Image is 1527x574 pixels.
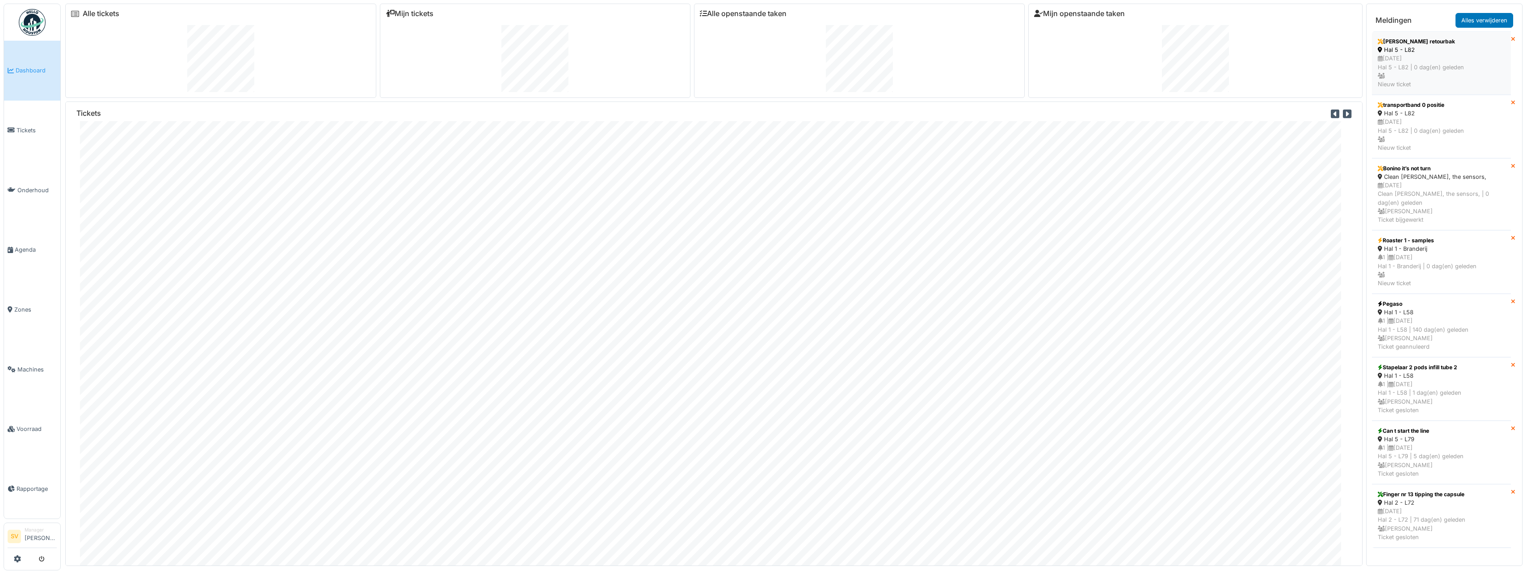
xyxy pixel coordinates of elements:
[83,9,119,18] a: Alle tickets
[17,425,57,433] span: Voorraad
[1378,435,1505,443] div: Hal 5 - L79
[17,126,57,135] span: Tickets
[1378,308,1505,317] div: Hal 1 - L58
[1376,16,1412,25] h6: Meldingen
[1378,300,1505,308] div: Pegaso
[17,186,57,194] span: Onderhoud
[1378,54,1505,89] div: [DATE] Hal 5 - L82 | 0 dag(en) geleden Nieuw ticket
[4,459,60,519] a: Rapportage
[1372,158,1511,230] a: Bonino it’s not turn Clean [PERSON_NAME], the sensors, [DATE]Clean [PERSON_NAME], the sensors, | ...
[1372,31,1511,95] a: [PERSON_NAME] retourbak Hal 5 - L82 [DATE]Hal 5 - L82 | 0 dag(en) geleden Nieuw ticket
[16,66,57,75] span: Dashboard
[1372,95,1511,158] a: transportband 0 positie Hal 5 - L82 [DATE]Hal 5 - L82 | 0 dag(en) geleden Nieuw ticket
[8,527,57,548] a: SV Manager[PERSON_NAME]
[1378,236,1505,245] div: Roaster 1 - samples
[1378,363,1505,371] div: Stapelaar 2 pods infill tube 2
[1372,484,1511,548] a: Finger nr 13 tipping the capsule Hal 2 - L72 [DATE]Hal 2 - L72 | 71 dag(en) geleden [PERSON_NAME]...
[4,399,60,459] a: Voorraad
[1378,498,1505,507] div: Hal 2 - L72
[1378,380,1505,414] div: 1 | [DATE] Hal 1 - L58 | 1 dag(en) geleden [PERSON_NAME] Ticket gesloten
[15,245,57,254] span: Agenda
[1372,421,1511,484] a: Can t start the line Hal 5 - L79 1 |[DATE]Hal 5 - L79 | 5 dag(en) geleden [PERSON_NAME]Ticket ges...
[1378,38,1505,46] div: [PERSON_NAME] retourbak
[4,101,60,160] a: Tickets
[1372,357,1511,421] a: Stapelaar 2 pods infill tube 2 Hal 1 - L58 1 |[DATE]Hal 1 - L58 | 1 dag(en) geleden [PERSON_NAME]...
[4,41,60,101] a: Dashboard
[1034,9,1125,18] a: Mijn openstaande taken
[700,9,787,18] a: Alle openstaande taken
[1378,181,1505,224] div: [DATE] Clean [PERSON_NAME], the sensors, | 0 dag(en) geleden [PERSON_NAME] Ticket bijgewerkt
[1378,101,1505,109] div: transportband 0 positie
[4,220,60,280] a: Agenda
[4,280,60,340] a: Zones
[1372,294,1511,357] a: Pegaso Hal 1 - L58 1 |[DATE]Hal 1 - L58 | 140 dag(en) geleden [PERSON_NAME]Ticket geannuleerd
[1378,46,1505,54] div: Hal 5 - L82
[1378,118,1505,152] div: [DATE] Hal 5 - L82 | 0 dag(en) geleden Nieuw ticket
[1378,253,1505,287] div: 1 | [DATE] Hal 1 - Branderij | 0 dag(en) geleden Nieuw ticket
[17,485,57,493] span: Rapportage
[1378,317,1505,351] div: 1 | [DATE] Hal 1 - L58 | 140 dag(en) geleden [PERSON_NAME] Ticket geannuleerd
[1378,507,1505,541] div: [DATE] Hal 2 - L72 | 71 dag(en) geleden [PERSON_NAME] Ticket gesloten
[8,530,21,543] li: SV
[4,339,60,399] a: Machines
[1378,371,1505,380] div: Hal 1 - L58
[1378,245,1505,253] div: Hal 1 - Branderij
[1378,490,1505,498] div: Finger nr 13 tipping the capsule
[25,527,57,533] div: Manager
[19,9,46,36] img: Badge_color-CXgf-gQk.svg
[1378,173,1505,181] div: Clean [PERSON_NAME], the sensors,
[1378,165,1505,173] div: Bonino it’s not turn
[4,160,60,220] a: Onderhoud
[1378,443,1505,478] div: 1 | [DATE] Hal 5 - L79 | 5 dag(en) geleden [PERSON_NAME] Ticket gesloten
[76,109,101,118] h6: Tickets
[1378,427,1505,435] div: Can t start the line
[386,9,433,18] a: Mijn tickets
[25,527,57,546] li: [PERSON_NAME]
[1378,109,1505,118] div: Hal 5 - L82
[1372,230,1511,294] a: Roaster 1 - samples Hal 1 - Branderij 1 |[DATE]Hal 1 - Branderij | 0 dag(en) geleden Nieuw ticket
[1455,13,1513,28] a: Alles verwijderen
[17,365,57,374] span: Machines
[14,305,57,314] span: Zones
